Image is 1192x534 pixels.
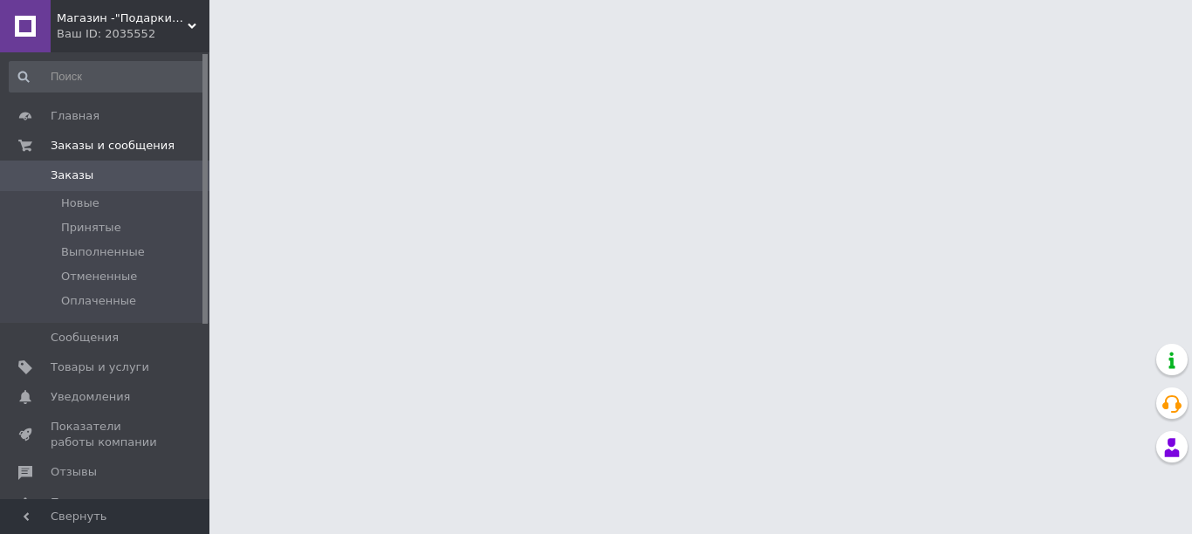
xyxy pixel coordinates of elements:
[9,61,206,92] input: Поиск
[61,220,121,236] span: Принятые
[61,293,136,309] span: Оплаченные
[57,10,188,26] span: Магазин -"Подарки"(Овощерезки, терки Borner,товары для дому,кухни, детей, одежда, подставки ,обувь)
[51,495,122,510] span: Покупатели
[51,138,175,154] span: Заказы и сообщения
[51,389,130,405] span: Уведомления
[51,359,149,375] span: Товары и услуги
[51,168,93,183] span: Заказы
[51,464,97,480] span: Отзывы
[57,26,209,42] div: Ваш ID: 2035552
[61,269,137,284] span: Отмененные
[51,419,161,450] span: Показатели работы компании
[51,108,99,124] span: Главная
[51,330,119,346] span: Сообщения
[61,244,145,260] span: Выполненные
[61,195,99,211] span: Новые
